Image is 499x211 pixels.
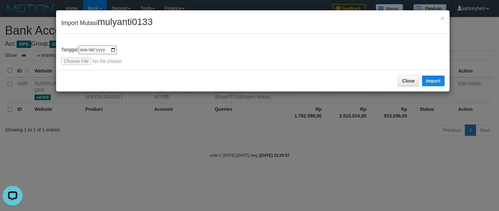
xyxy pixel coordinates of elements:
[422,76,445,86] button: Import
[3,3,23,23] button: Open LiveChat chat widget
[61,20,153,26] span: Import Mutasi
[398,75,419,87] button: Close
[61,46,444,65] div: Tanggal:
[440,14,444,22] span: ×
[440,15,444,22] button: Close
[97,17,153,27] span: mulyanti0133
